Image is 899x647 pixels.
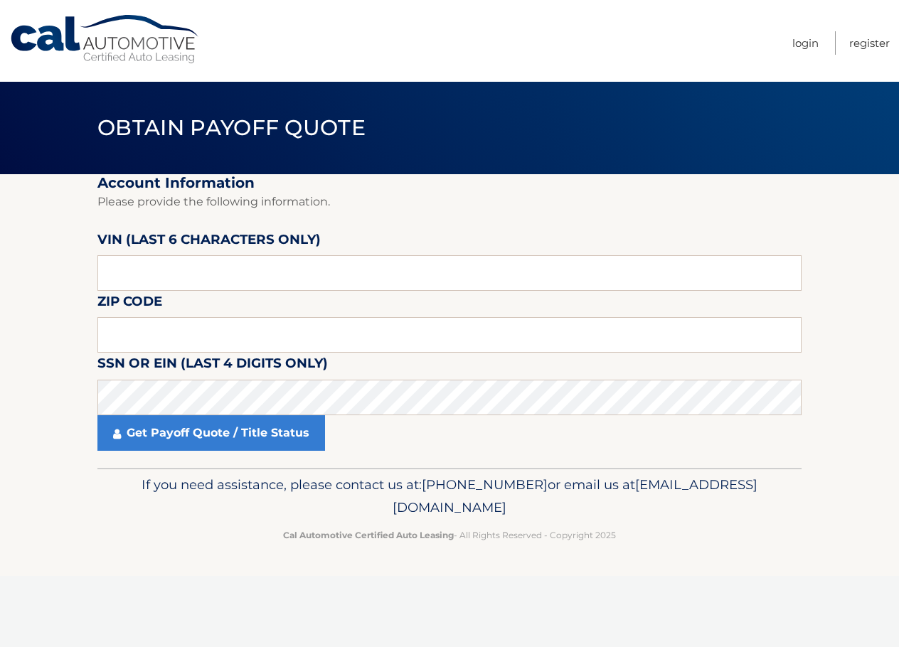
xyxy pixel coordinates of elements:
label: Zip Code [97,291,162,317]
a: Cal Automotive [9,14,201,65]
span: [PHONE_NUMBER] [422,476,548,493]
p: - All Rights Reserved - Copyright 2025 [107,528,792,542]
span: Obtain Payoff Quote [97,114,366,141]
a: Login [792,31,819,55]
label: SSN or EIN (last 4 digits only) [97,353,328,379]
h2: Account Information [97,174,802,192]
p: If you need assistance, please contact us at: or email us at [107,474,792,519]
label: VIN (last 6 characters only) [97,229,321,255]
strong: Cal Automotive Certified Auto Leasing [283,530,454,540]
a: Get Payoff Quote / Title Status [97,415,325,451]
p: Please provide the following information. [97,192,802,212]
a: Register [849,31,890,55]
